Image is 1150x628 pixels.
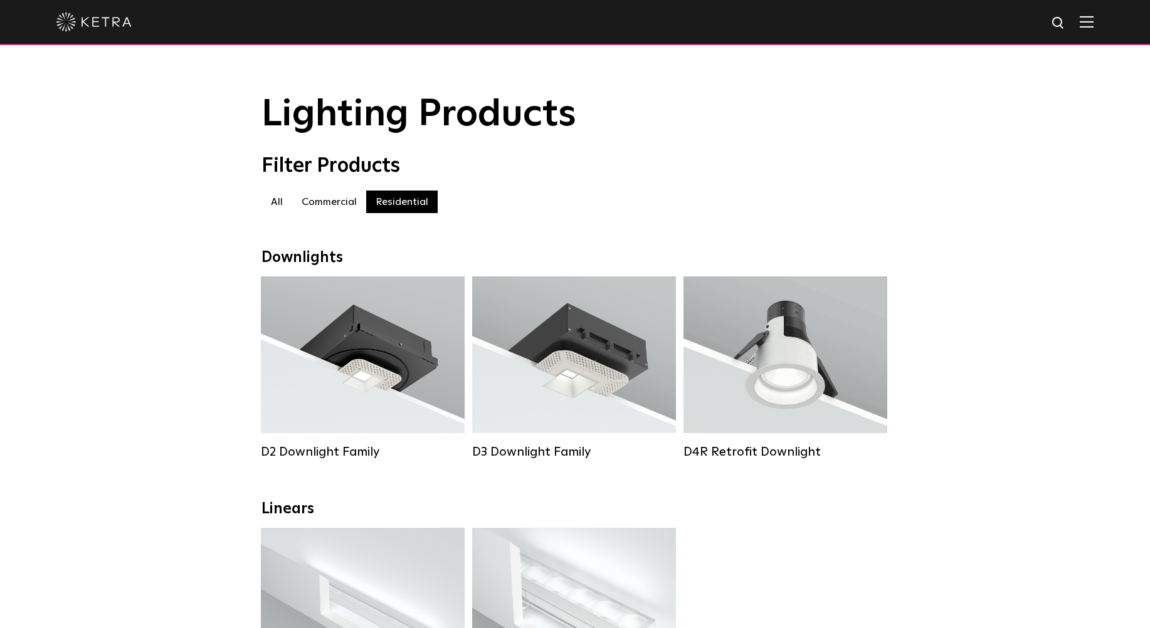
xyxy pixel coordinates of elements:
div: Filter Products [261,154,889,178]
a: D3 Downlight Family Lumen Output:700 / 900 / 1100Colors:White / Black / Silver / Bronze / Paintab... [472,276,676,458]
a: D4R Retrofit Downlight Lumen Output:800Colors:White / BlackBeam Angles:15° / 25° / 40° / 60°Watta... [683,276,887,458]
span: Lighting Products [261,96,576,133]
label: All [261,191,292,213]
div: D4R Retrofit Downlight [683,444,887,459]
div: Linears [261,500,889,518]
div: Downlights [261,249,889,267]
label: Commercial [292,191,366,213]
div: D2 Downlight Family [261,444,465,459]
label: Residential [366,191,438,213]
a: D2 Downlight Family Lumen Output:1200Colors:White / Black / Gloss Black / Silver / Bronze / Silve... [261,276,465,458]
div: D3 Downlight Family [472,444,676,459]
img: search icon [1051,16,1067,31]
img: ketra-logo-2019-white [56,13,132,31]
img: Hamburger%20Nav.svg [1080,16,1094,28]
